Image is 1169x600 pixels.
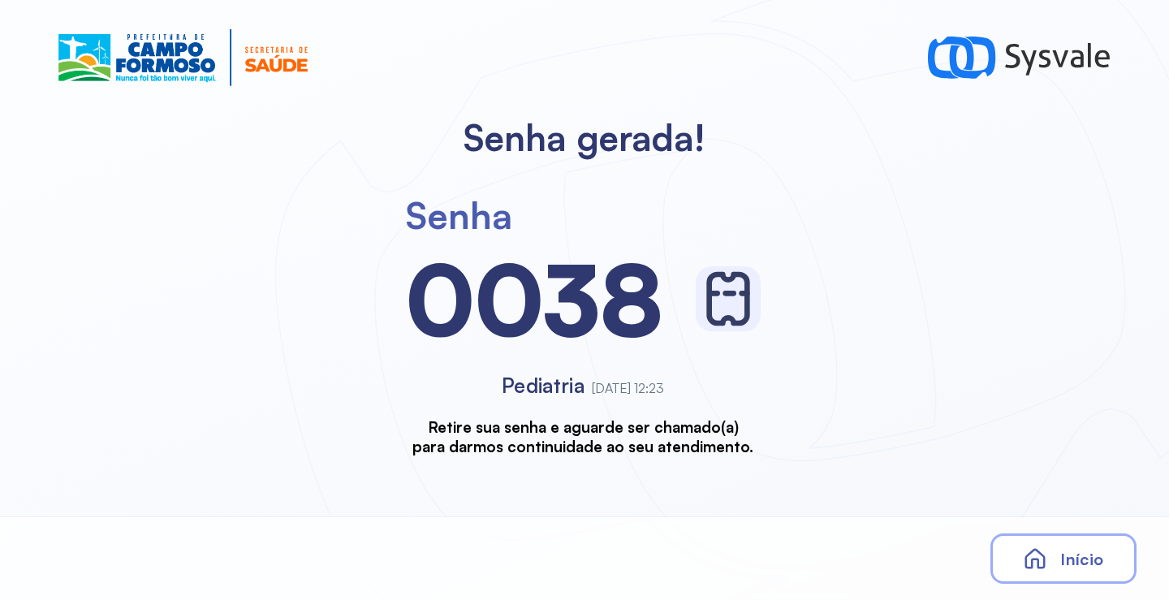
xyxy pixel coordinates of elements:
h3: Retire sua senha e aguarde ser chamado(a) para darmos continuidade ao seu atendimento. [412,417,753,455]
span: [DATE] 12:23 [592,380,664,396]
div: 0038 [406,238,663,360]
span: Pediatria [502,373,584,398]
img: logo-sysvale.svg [928,29,1111,86]
span: Início [1060,549,1103,569]
img: Logotipo do estabelecimento [58,29,308,86]
h2: Senha gerada! [464,115,705,160]
div: Senha [406,192,512,238]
